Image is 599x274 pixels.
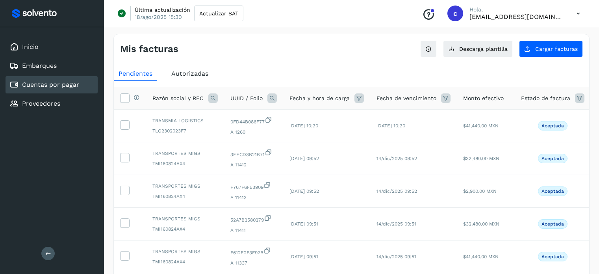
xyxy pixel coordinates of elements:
div: Cuentas por pagar [6,76,98,93]
a: Proveedores [22,100,60,107]
p: Aceptada [542,221,564,227]
button: Actualizar SAT [194,6,243,21]
p: Aceptada [542,254,564,259]
span: F767F6F53909 [230,181,277,191]
span: Fecha y hora de carga [289,94,350,103]
span: A 1260 [230,129,277,136]
span: $41,440.00 MXN [463,123,499,129]
span: TRANSPORTES MIGS [152,150,218,157]
span: 14/dic/2025 09:51 [376,221,416,227]
p: Aceptada [542,188,564,194]
p: Última actualización [135,6,190,13]
p: Aceptada [542,123,564,129]
span: Pendientes [119,70,152,77]
span: Cargar facturas [535,46,578,52]
span: Monto efectivo [463,94,504,103]
span: TRANSPORTES MIGS [152,248,218,255]
span: A 11413 [230,194,277,201]
span: [DATE] 09:51 [289,254,318,259]
span: 52A7B2580279 [230,214,277,224]
span: [DATE] 09:51 [289,221,318,227]
span: F612E2F3F92B [230,247,277,256]
span: Razón social y RFC [152,94,204,103]
span: TMI160824AX4 [152,193,218,200]
span: 14/dic/2025 09:51 [376,254,416,259]
span: A 11337 [230,259,277,267]
span: UUID / Folio [230,94,263,103]
span: [DATE] 10:30 [289,123,318,129]
a: Inicio [22,43,39,50]
div: Inicio [6,38,98,56]
h4: Mis facturas [120,43,178,55]
p: Aceptada [542,156,564,161]
span: $2,900.00 MXN [463,188,497,194]
div: Proveedores [6,95,98,112]
span: 14/dic/2025 09:52 [376,188,417,194]
span: $32,480.00 MXN [463,156,499,161]
span: TLO2302023F7 [152,127,218,134]
span: Actualizar SAT [199,11,238,16]
span: Estado de factura [521,94,570,103]
p: cxp1@53cargo.com [469,13,564,21]
span: TRANSMIA LOGISTICS [152,117,218,124]
p: 18/ago/2025 15:30 [135,13,182,21]
span: TMI160824AX4 [152,258,218,265]
a: Cuentas por pagar [22,81,79,88]
span: $41,440.00 MXN [463,254,499,259]
span: Descarga plantilla [459,46,508,52]
span: [DATE] 10:30 [376,123,405,129]
div: Embarques [6,57,98,75]
p: Hola, [469,6,564,13]
span: TMI160824AX4 [152,226,218,233]
span: Fecha de vencimiento [376,94,436,103]
span: [DATE] 09:52 [289,188,319,194]
span: TMI160824AX4 [152,160,218,167]
a: Embarques [22,62,57,69]
span: A 11411 [230,227,277,234]
span: 14/dic/2025 09:52 [376,156,417,161]
span: 0FD44B086F77 [230,116,277,125]
button: Cargar facturas [519,41,583,57]
span: 3EECD3B21B71 [230,149,277,158]
span: TRANSPORTES MIGS [152,215,218,222]
button: Descarga plantilla [443,41,513,57]
span: $32,480.00 MXN [463,221,499,227]
span: [DATE] 09:52 [289,156,319,161]
span: Autorizadas [171,70,208,77]
span: A 11412 [230,161,277,168]
span: TRANSPORTES MIGS [152,183,218,190]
